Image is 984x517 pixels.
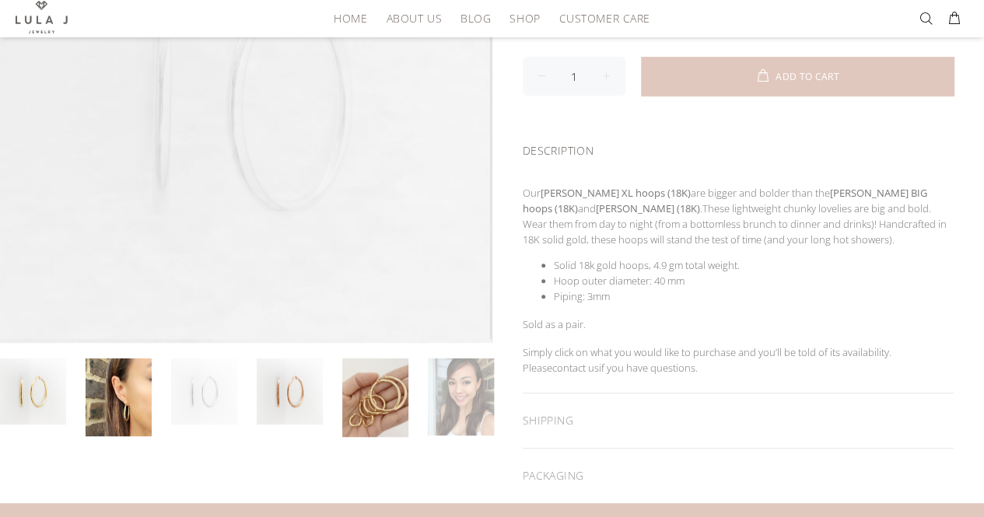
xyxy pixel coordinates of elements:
p: Our are bigger and bolder than the and These lightweight chunky lovelies are big and bold. Wear t... [523,185,954,247]
span: ADD TO CART [776,72,839,82]
button: ADD TO CART [641,57,954,96]
a: contact us [552,361,599,375]
strong: (18K) [667,186,691,200]
div: SHIPPING [523,393,954,448]
li: Piping: 3mm [554,288,954,304]
span: Blog [460,12,491,24]
p: Sold as a pair. [523,316,954,332]
a: Blog [451,6,500,30]
span: Shop [510,12,540,24]
strong: [PERSON_NAME] (18K) [596,201,700,215]
div: DESCRIPTION [523,124,954,173]
a: About Us [376,6,450,30]
span: Customer Care [559,12,650,24]
div: PACKAGING [523,449,954,503]
a: [PERSON_NAME] (18K). [596,201,702,215]
a: HOME [324,6,376,30]
li: Solid 18k gold hoops, 4.9 gm total weight. [554,257,954,273]
p: Simply click on what you would like to purchase and you’ll be told of its availability. Please if... [523,344,954,376]
a: Customer Care [549,6,650,30]
b: [PERSON_NAME] XL hoops [541,186,665,200]
span: HOME [334,12,367,24]
a: Shop [500,6,549,30]
span: About Us [386,12,441,24]
li: Hoop outer diameter: 40 mm [554,273,954,288]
